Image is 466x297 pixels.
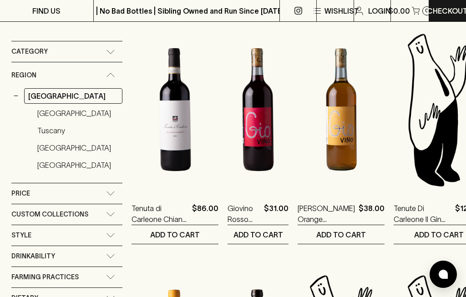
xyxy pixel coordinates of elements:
[298,30,385,189] img: Giovino Orange Macerato 2023
[228,30,289,189] img: Giovino Rosso Nero d'Avola 2023
[11,91,20,101] button: −
[33,106,122,121] a: [GEOGRAPHIC_DATA]
[150,229,200,240] p: ADD TO CART
[11,225,122,246] div: Style
[11,188,30,199] span: Price
[233,229,283,240] p: ADD TO CART
[11,62,122,88] div: Region
[228,225,289,244] button: ADD TO CART
[11,230,31,241] span: Style
[439,270,448,279] img: bubble-icon
[11,267,122,287] div: Farming Practices
[24,88,122,104] a: [GEOGRAPHIC_DATA]
[192,203,218,225] p: $86.00
[11,183,122,204] div: Price
[298,225,385,244] button: ADD TO CART
[11,70,36,81] span: Region
[264,203,289,225] p: $31.00
[298,203,355,225] a: [PERSON_NAME] Orange Macerato 2023
[414,229,464,240] p: ADD TO CART
[11,41,122,62] div: Category
[132,203,188,225] a: Tenuta di Carleone Chianti Classico 2021
[359,203,385,225] p: $38.00
[132,225,218,244] button: ADD TO CART
[11,209,88,220] span: Custom Collections
[11,246,122,267] div: Drinkability
[425,8,429,13] p: 0
[11,272,79,283] span: Farming Practices
[228,203,260,225] a: Giovino Rosso Nero d'Avola 2023
[388,5,410,16] p: $0.00
[11,204,122,225] div: Custom Collections
[11,46,48,57] span: Category
[132,30,218,189] img: Tenuta di Carleone Chianti Classico 2021
[368,5,391,16] p: Login
[11,251,55,262] span: Drinkability
[32,5,61,16] p: FIND US
[324,5,359,16] p: Wishlist
[33,157,122,173] a: [GEOGRAPHIC_DATA]
[394,203,451,225] a: Tenute Di Carleone Il Gin 500ml
[33,123,122,138] a: Tuscany
[33,140,122,156] a: [GEOGRAPHIC_DATA]
[316,229,366,240] p: ADD TO CART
